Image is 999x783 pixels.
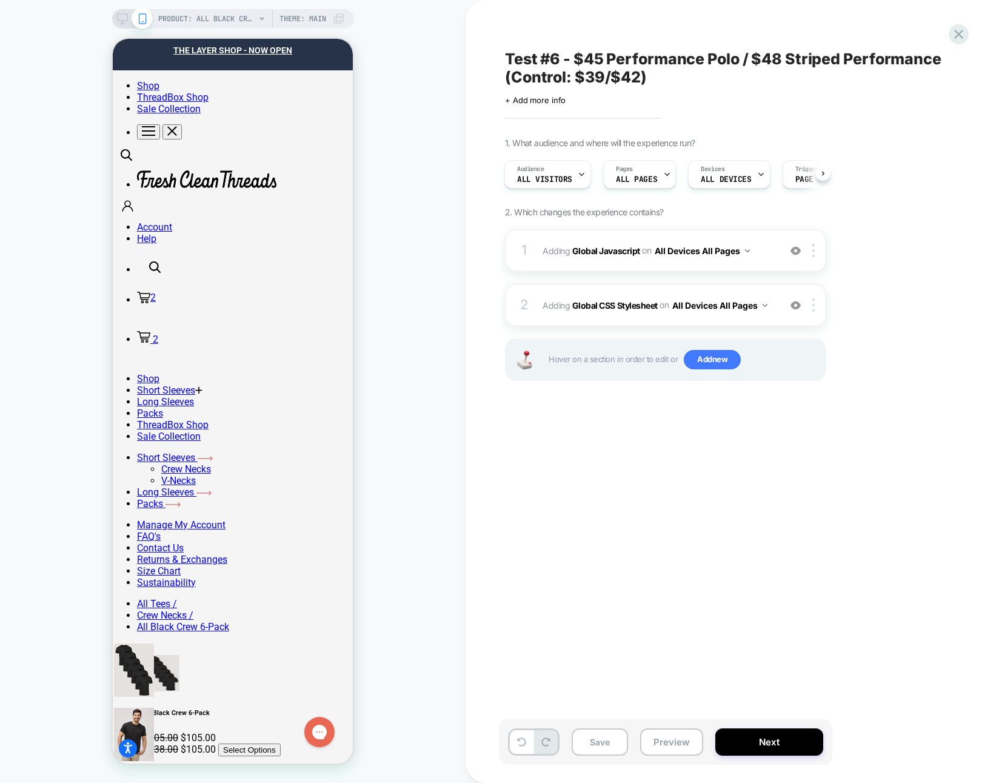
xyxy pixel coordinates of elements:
[640,728,703,756] button: Preview
[1,605,41,658] img: All Black Crew 6-Pack
[812,244,815,257] img: close
[279,9,326,29] span: Theme: MAIN
[24,503,71,515] a: Contact Us
[684,350,741,369] span: Add new
[10,29,230,56] a: SEASONAL COLORS - SHOP FALL COLLECTION
[24,526,68,538] a: Size Chart
[24,295,45,306] a: 2
[505,50,947,86] span: Test #6 - $45 Performance Polo / $48 Striped Performance (Control: $39/$42)
[1,669,41,722] img: Crew Neck Tees Now Available in Short Length at FCT
[518,293,530,317] div: 2
[24,559,64,571] a: All Tees /
[24,183,240,194] a: Account
[185,674,228,713] iframe: Gorgias live chat messenger
[48,436,83,448] a: V-Necks
[701,165,724,173] span: Devices
[812,298,815,312] img: close
[24,253,240,264] a: 2
[24,480,113,492] a: Manage My Account
[505,138,695,148] span: 1. What audience and where will the experience run?
[745,249,750,252] img: down arrow
[642,243,651,258] span: on
[24,380,96,392] a: ThreadBox Shop
[24,357,81,369] a: Long Sleeves
[616,175,657,184] span: ALL PAGES
[790,300,801,311] img: crossed eye
[715,728,823,756] button: Next
[795,175,837,184] span: Page Load
[517,175,572,184] span: All Visitors
[24,334,47,346] a: Shop
[24,194,240,206] a: Help
[48,425,98,436] a: Crew Necks
[24,492,48,503] a: FAQ's
[24,64,88,76] a: Sale Collection
[701,175,751,184] span: ALL DEVICES
[24,538,83,549] a: Sustainability
[549,350,819,369] span: Hover on a section in order to edit or
[24,582,116,594] a: All Black Crew 6-Pack
[24,194,44,206] span: Help
[24,369,50,380] a: Packs
[505,207,663,217] span: 2. Which changes the experience contains?
[660,297,669,312] span: on
[655,242,750,260] button: All Devices All Pages
[505,95,566,105] span: + Add more info
[158,9,255,29] span: PRODUCT: All Black Crew 6-Pack
[38,253,43,264] span: 2
[24,459,68,471] a: Packs
[572,245,640,255] b: Global Javascript
[572,300,658,310] b: Global CSS Stylesheet
[517,165,544,173] span: Audience
[572,728,628,756] button: Save
[24,183,59,194] span: Account
[24,392,88,403] a: Sale Collection
[24,132,164,149] img: Logo
[512,351,536,369] img: Joystick
[763,304,767,307] img: down arrow
[795,165,819,173] span: Trigger
[24,515,115,526] a: Returns & Exchanges
[24,571,81,582] a: Crew Necks /
[616,165,633,173] span: Pages
[24,346,90,357] a: Short Sleeves
[24,346,82,357] span: Short Sleeves
[543,242,773,260] span: Adding
[672,297,767,314] button: All Devices All Pages
[518,238,530,263] div: 1
[790,246,801,256] img: crossed eye
[543,297,773,314] span: Adding
[40,295,45,306] span: 2
[24,413,100,425] a: Short Sleeves
[24,53,96,64] a: ThreadBox Shop
[24,448,99,459] a: Long Sleeves
[24,41,47,53] a: Shop
[10,2,230,29] a: THE LAYER SHOP - NOW OPEN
